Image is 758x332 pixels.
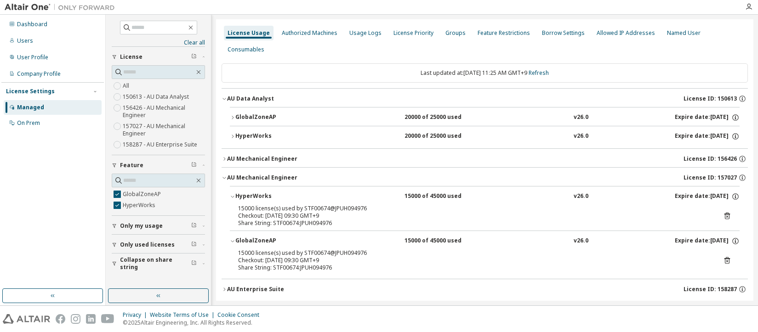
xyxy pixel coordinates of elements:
[17,37,33,45] div: Users
[227,286,284,293] div: AU Enterprise Suite
[349,29,382,37] div: Usage Logs
[123,139,199,150] label: 158287 - AU Enterprise Suite
[235,237,318,245] div: GlobalZoneAP
[112,39,205,46] a: Clear all
[112,47,205,67] button: License
[529,69,549,77] a: Refresh
[574,113,588,122] div: v26.0
[684,155,737,163] span: License ID: 156426
[227,155,297,163] div: AU Mechanical Engineer
[684,174,737,181] span: License ID: 157027
[120,222,163,230] span: Only my usage
[405,113,487,122] div: 20000 of 25000 used
[227,95,274,102] div: AU Data Analyst
[123,200,157,211] label: HyperWorks
[675,192,740,201] div: Expire date: [DATE]
[574,237,588,245] div: v26.0
[597,29,655,37] div: Allowed IP Addresses
[445,29,466,37] div: Groups
[235,132,318,141] div: HyperWorks
[238,264,709,271] div: Share String: STF00674:JPUH094976
[123,102,205,121] label: 156426 - AU Mechanical Engineer
[238,212,709,219] div: Checkout: [DATE] 09:30 GMT+9
[478,29,530,37] div: Feature Restrictions
[230,186,740,207] button: HyperWorks15000 of 45000 usedv26.0Expire date:[DATE]
[3,314,50,324] img: altair_logo.svg
[238,257,709,264] div: Checkout: [DATE] 09:30 GMT+9
[238,249,709,257] div: 15000 license(s) used by STF00674@JPUH094976
[675,237,740,245] div: Expire date: [DATE]
[228,46,264,53] div: Consumables
[228,29,270,37] div: License Usage
[123,121,205,139] label: 157027 - AU Mechanical Engineer
[123,319,265,326] p: © 2025 Altair Engineering, Inc. All Rights Reserved.
[5,3,120,12] img: Altair One
[222,279,748,299] button: AU Enterprise SuiteLicense ID: 158287
[222,168,748,188] button: AU Mechanical EngineerLicense ID: 157027
[542,29,585,37] div: Borrow Settings
[86,314,96,324] img: linkedin.svg
[120,256,191,271] span: Collapse on share string
[574,132,588,141] div: v26.0
[235,192,318,201] div: HyperWorks
[191,222,197,230] span: Clear filter
[222,89,748,109] button: AU Data AnalystLicense ID: 150613
[227,174,297,181] div: AU Mechanical Engineer
[230,231,740,251] button: GlobalZoneAP15000 of 45000 usedv26.0Expire date:[DATE]
[675,113,740,122] div: Expire date: [DATE]
[120,162,143,169] span: Feature
[56,314,65,324] img: facebook.svg
[405,132,487,141] div: 20000 of 25000 used
[150,311,217,319] div: Website Terms of Use
[191,162,197,169] span: Clear filter
[667,29,701,37] div: Named User
[230,126,740,146] button: HyperWorks20000 of 25000 usedv26.0Expire date:[DATE]
[574,192,588,201] div: v26.0
[684,286,737,293] span: License ID: 158287
[217,311,265,319] div: Cookie Consent
[238,219,709,227] div: Share String: STF00674:JPUH094976
[222,149,748,169] button: AU Mechanical EngineerLicense ID: 156426
[120,53,142,61] span: License
[684,95,737,102] span: License ID: 150613
[123,189,163,200] label: GlobalZoneAP
[191,53,197,61] span: Clear filter
[17,104,44,111] div: Managed
[6,88,55,95] div: License Settings
[71,314,80,324] img: instagram.svg
[405,192,487,201] div: 15000 of 45000 used
[17,21,47,28] div: Dashboard
[230,107,740,128] button: GlobalZoneAP20000 of 25000 usedv26.0Expire date:[DATE]
[222,63,748,83] div: Last updated at: [DATE] 11:25 AM GMT+9
[675,132,740,141] div: Expire date: [DATE]
[191,260,197,267] span: Clear filter
[191,241,197,248] span: Clear filter
[112,155,205,175] button: Feature
[112,216,205,236] button: Only my usage
[235,113,318,122] div: GlobalZoneAP
[101,314,114,324] img: youtube.svg
[123,80,131,91] label: All
[17,70,61,78] div: Company Profile
[123,91,191,102] label: 150613 - AU Data Analyst
[282,29,337,37] div: Authorized Machines
[120,241,175,248] span: Only used licenses
[17,119,40,127] div: On Prem
[393,29,433,37] div: License Priority
[405,237,487,245] div: 15000 of 45000 used
[112,235,205,255] button: Only used licenses
[17,54,48,61] div: User Profile
[123,311,150,319] div: Privacy
[112,253,205,274] button: Collapse on share string
[238,205,709,212] div: 15000 license(s) used by STF00674@JPUH094976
